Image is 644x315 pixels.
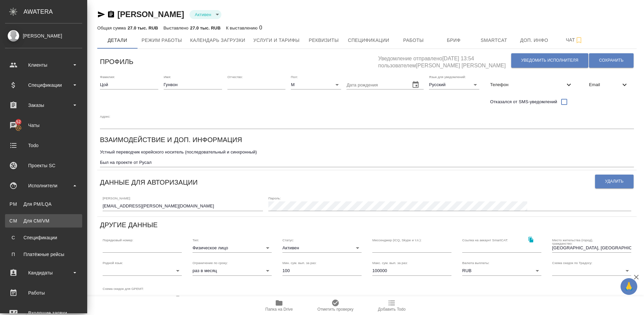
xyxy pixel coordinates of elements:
[490,99,557,105] span: Отказался от SMS-уведомлений
[193,243,272,253] div: Физическое лицо
[2,117,86,134] a: 52Чаты
[5,181,82,191] div: Исполнители
[438,36,470,45] span: Бриф
[97,10,105,18] button: Скопировать ссылку для ЯМессенджера
[164,75,171,78] label: Имя:
[190,36,246,45] span: Календарь загрузки
[101,36,133,45] span: Детали
[193,261,228,265] label: Ограничение по сроку:
[429,75,466,78] label: Язык для уведомлений:
[268,197,281,200] label: Пароль:
[364,296,420,315] button: Добавить Todo
[282,261,317,265] label: Мин. сум. вып. за раз:
[552,261,592,265] label: Схема скидок по Традосу:
[5,268,82,278] div: Кандидаты
[317,307,353,312] span: Отметить проверку
[193,12,213,17] button: Активен
[100,115,110,118] label: Адрес:
[521,58,578,63] span: Уведомить исполнителя
[5,60,82,70] div: Клиенты
[478,36,510,45] span: Smartcat
[8,251,79,258] div: Платёжные рейсы
[282,238,294,242] label: Статус:
[5,120,82,130] div: Чаты
[589,81,621,88] span: Email
[511,53,588,68] button: Уведомить исполнителя
[307,296,364,315] button: Отметить проверку
[23,5,87,18] div: AWATERA
[462,238,508,242] label: Ссылка на аккаунт SmartCAT:
[253,36,300,45] span: Услуги и тарифы
[2,157,86,174] a: Проекты SC
[12,119,25,125] span: 52
[8,234,79,241] div: Спецификации
[2,137,86,154] a: Todo
[372,238,422,242] label: Мессенджер (ICQ, Skype и т.п.):
[100,219,158,230] h6: Другие данные
[485,77,578,92] div: Телефон
[5,248,82,261] a: ППлатёжные рейсы
[605,179,624,184] span: Удалить
[8,201,79,207] div: Для PM/LQA
[5,100,82,110] div: Заказы
[190,10,221,19] div: Активен
[97,25,127,30] p: Общая сумма
[518,36,550,45] span: Доп. инфо
[103,287,144,290] label: Схема скидок для GPEMT:
[226,25,259,30] p: К выставлению
[552,238,611,245] label: Место жительства (город), гражданство:
[5,214,82,228] a: CMДля CM/VM
[308,36,340,45] span: Реквизиты
[291,80,341,89] div: М
[2,285,86,301] a: Работы
[621,278,637,295] button: 🙏
[142,36,182,45] span: Режим работы
[372,261,408,265] label: Макс. сум. вып. за раз:
[462,266,541,275] div: RUB
[429,80,479,89] div: Русский
[100,75,115,78] label: Фамилия:
[397,36,430,45] span: Работы
[291,75,298,78] label: Пол:
[5,288,82,298] div: Работы
[282,243,362,253] div: Активен
[462,261,489,265] label: Валюта выплаты:
[558,36,591,44] span: Чат
[623,279,635,294] span: 🙏
[5,161,82,171] div: Проекты SC
[251,296,307,315] button: Папка на Drive
[5,140,82,150] div: Todo
[100,134,242,145] h6: Взаимодействие и доп. информация
[265,307,293,312] span: Папка на Drive
[163,25,190,30] p: Выставлено
[575,36,583,44] svg: Подписаться
[117,10,184,19] a: [PERSON_NAME]
[584,77,634,92] div: Email
[100,177,198,188] h6: Данные для авторизации
[378,307,406,312] span: Добавить Todo
[127,25,158,30] p: 27.0 тыс. RUB
[490,81,565,88] span: Телефон
[100,149,634,165] textarea: Устный переводчик корейского носитель (последовательный и синхронный) Был на проекте от Русал
[589,53,634,68] button: Сохранить
[378,52,511,69] h5: Уведомление отправлено [DATE] 13:54 пользователем [PERSON_NAME] [PERSON_NAME]
[100,56,133,67] h6: Профиль
[348,36,389,45] span: Спецификации
[107,10,115,18] button: Скопировать ссылку
[8,217,79,224] div: Для CM/VM
[5,32,82,40] div: [PERSON_NAME]
[5,80,82,90] div: Спецификации
[227,75,243,78] label: Отчество:
[5,231,82,244] a: ССпецификации
[103,261,123,265] label: Родной язык:
[193,266,272,275] div: раз в месяц
[193,238,199,242] label: Тип:
[524,233,538,247] button: Скопировать ссылку
[103,197,131,200] label: [PERSON_NAME]:
[190,25,221,30] p: 27.0 тыс. RUB
[599,58,624,63] span: Сохранить
[226,24,262,32] div: 0
[5,197,82,211] a: PMДля PM/LQA
[595,175,634,188] button: Удалить
[103,238,133,242] label: Порядковый номер:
